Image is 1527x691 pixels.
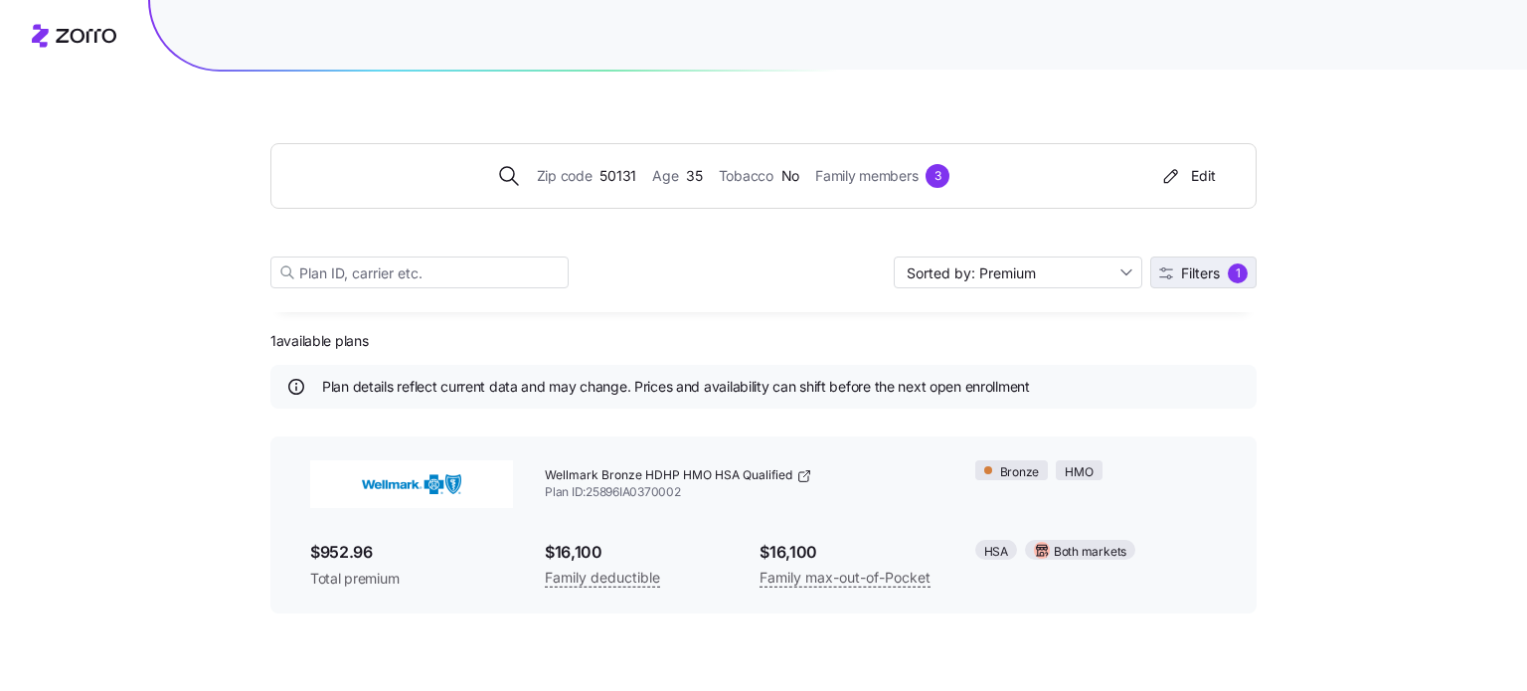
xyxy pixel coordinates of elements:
span: 1 available plans [270,331,369,351]
input: Plan ID, carrier etc. [270,257,569,288]
span: HMO [1065,463,1093,482]
span: $952.96 [310,540,513,565]
div: Edit [1159,166,1216,186]
img: Wellmark BlueCross BlueShield of Iowa [310,460,513,508]
span: Total premium [310,569,513,589]
span: No [781,165,799,187]
span: Family members [815,165,918,187]
span: Wellmark Bronze HDHP HMO HSA Qualified [545,467,792,484]
span: HSA [984,543,1008,562]
span: $16,100 [760,540,942,565]
span: 35 [686,165,702,187]
span: 50131 [599,165,636,187]
span: Zip code [537,165,593,187]
div: 3 [926,164,949,188]
span: Both markets [1054,543,1126,562]
button: Filters1 [1150,257,1257,288]
span: Plan ID: 25896IA0370002 [545,484,943,501]
span: $16,100 [545,540,728,565]
div: 1 [1228,263,1248,283]
input: Sort by [894,257,1142,288]
span: Tobacco [719,165,773,187]
span: Bronze [1000,463,1040,482]
span: Filters [1181,266,1220,280]
span: Family max-out-of-Pocket [760,566,931,590]
span: Plan details reflect current data and may change. Prices and availability can shift before the ne... [322,377,1030,397]
span: Family deductible [545,566,660,590]
button: Edit [1151,160,1224,192]
span: Age [652,165,678,187]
